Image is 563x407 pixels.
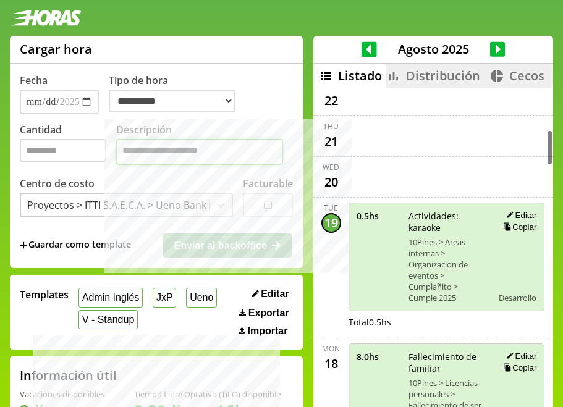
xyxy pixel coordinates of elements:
[153,288,176,307] button: JxP
[248,325,288,337] span: Importar
[377,41,490,57] span: Agosto 2025
[248,288,293,300] button: Editar
[261,288,289,300] span: Editar
[408,210,485,233] span: Actividades: karaoke
[20,123,116,168] label: Cantidad
[78,310,138,329] button: V - Standup
[357,351,400,363] span: 8.0 hs
[499,292,536,303] span: Desarrollo
[109,90,235,112] select: Tipo de hora
[509,67,544,84] span: Cecos
[321,91,341,111] div: 22
[20,238,27,252] span: +
[243,177,293,190] label: Facturable
[10,10,82,26] img: logotipo
[357,210,400,222] span: 0.5 hs
[27,198,206,212] div: Proyectos > ITTI S.A.E.C.A. > Ueno Bank
[321,213,341,233] div: 19
[20,288,69,301] span: Templates
[406,67,480,84] span: Distribución
[408,237,485,303] span: 10Pines > Areas internas > Organizacion de eventos > Cumplañito > Cumple 2025
[235,307,292,319] button: Exportar
[321,172,341,192] div: 20
[20,238,131,252] span: +Guardar como template
[502,351,536,361] button: Editar
[324,203,338,213] div: Tue
[78,288,143,307] button: Admin Inglés
[321,354,341,374] div: 18
[499,363,536,373] button: Copiar
[502,210,536,220] button: Editar
[338,67,382,84] span: Listado
[321,132,341,151] div: 21
[109,73,245,114] label: Tipo de hora
[322,343,340,354] div: Mon
[408,351,485,374] span: Fallecimiento de familiar
[20,388,104,400] div: Vacaciones disponibles
[499,222,536,232] button: Copiar
[116,139,283,165] textarea: Descripción
[20,73,48,87] label: Fecha
[323,121,339,132] div: Thu
[20,139,106,162] input: Cantidad
[20,177,95,190] label: Centro de costo
[20,367,117,384] h2: Información útil
[248,308,289,319] span: Exportar
[116,123,293,168] label: Descripción
[134,388,281,400] div: Tiempo Libre Optativo (TiLO) disponible
[349,316,545,328] div: Total 0.5 hs
[323,162,339,172] div: Wed
[186,288,217,307] button: Ueno
[20,41,92,57] h1: Cargar hora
